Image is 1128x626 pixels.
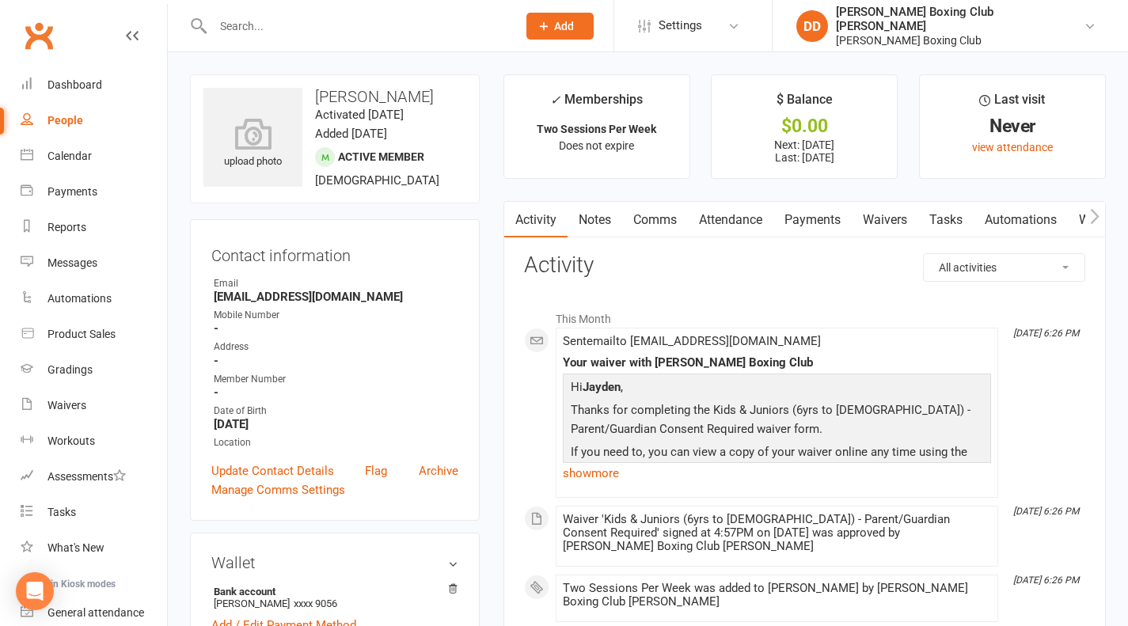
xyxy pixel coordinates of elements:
[1013,506,1079,517] i: [DATE] 6:26 PM
[315,173,439,188] span: [DEMOGRAPHIC_DATA]
[19,16,59,55] a: Clubworx
[214,385,458,400] strong: -
[214,340,458,355] div: Address
[1013,328,1079,339] i: [DATE] 6:26 PM
[21,423,167,459] a: Workouts
[47,399,86,412] div: Waivers
[568,202,622,238] a: Notes
[563,356,991,370] div: Your waiver with [PERSON_NAME] Boxing Club
[47,78,102,91] div: Dashboard
[211,554,458,571] h3: Wallet
[47,185,97,198] div: Payments
[208,15,506,37] input: Search...
[554,20,574,32] span: Add
[214,290,458,304] strong: [EMAIL_ADDRESS][DOMAIN_NAME]
[524,302,1085,328] li: This Month
[214,586,450,598] strong: Bank account
[972,141,1053,154] a: view attendance
[47,114,83,127] div: People
[47,434,95,447] div: Workouts
[214,354,458,368] strong: -
[559,139,634,152] span: Does not expire
[526,13,594,40] button: Add
[979,89,1045,118] div: Last visit
[214,435,458,450] div: Location
[563,513,991,553] div: Waiver 'Kids & Juniors (6yrs to [DEMOGRAPHIC_DATA]) - Parent/Guardian Consent Required' signed at...
[47,506,76,518] div: Tasks
[567,377,987,400] p: Hi ,
[726,118,883,135] div: $0.00
[21,210,167,245] a: Reports
[21,317,167,352] a: Product Sales
[852,202,918,238] a: Waivers
[203,88,466,105] h3: [PERSON_NAME]
[567,400,987,442] p: Thanks for completing the Kids & Juniors (6yrs to [DEMOGRAPHIC_DATA]) - Parent/Guardian Consent R...
[47,256,97,269] div: Messages
[21,103,167,138] a: People
[203,118,302,170] div: upload photo
[214,321,458,336] strong: -
[47,221,86,233] div: Reports
[21,352,167,388] a: Gradings
[21,388,167,423] a: Waivers
[21,138,167,174] a: Calendar
[622,202,688,238] a: Comms
[47,328,116,340] div: Product Sales
[315,108,404,122] time: Activated [DATE]
[21,67,167,103] a: Dashboard
[315,127,387,141] time: Added [DATE]
[47,606,144,619] div: General attendance
[836,5,1084,33] div: [PERSON_NAME] Boxing Club [PERSON_NAME]
[777,89,833,118] div: $ Balance
[567,442,987,484] p: If you need to, you can view a copy of your waiver online any time using the link below:
[47,541,104,554] div: What's New
[47,292,112,305] div: Automations
[583,380,621,394] strong: Jayden
[47,470,126,483] div: Assessments
[550,93,560,108] i: ✓
[21,174,167,210] a: Payments
[214,372,458,387] div: Member Number
[550,89,643,119] div: Memberships
[16,572,54,610] div: Open Intercom Messenger
[934,118,1091,135] div: Never
[47,150,92,162] div: Calendar
[214,276,458,291] div: Email
[796,10,828,42] div: DD
[537,123,656,135] strong: Two Sessions Per Week
[21,530,167,566] a: What's New
[47,363,93,376] div: Gradings
[659,8,702,44] span: Settings
[688,202,773,238] a: Attendance
[365,461,387,480] a: Flag
[563,462,991,484] a: show more
[773,202,852,238] a: Payments
[836,33,1084,47] div: [PERSON_NAME] Boxing Club
[726,138,883,164] p: Next: [DATE] Last: [DATE]
[214,417,458,431] strong: [DATE]
[211,480,345,499] a: Manage Comms Settings
[504,202,568,238] a: Activity
[563,582,991,609] div: Two Sessions Per Week was added to [PERSON_NAME] by [PERSON_NAME] Boxing Club [PERSON_NAME]
[294,598,337,609] span: xxxx 9056
[21,245,167,281] a: Messages
[21,281,167,317] a: Automations
[1013,575,1079,586] i: [DATE] 6:26 PM
[211,461,334,480] a: Update Contact Details
[419,461,458,480] a: Archive
[214,404,458,419] div: Date of Birth
[211,583,458,612] li: [PERSON_NAME]
[21,459,167,495] a: Assessments
[214,308,458,323] div: Mobile Number
[21,495,167,530] a: Tasks
[563,334,821,348] span: Sent email to [EMAIL_ADDRESS][DOMAIN_NAME]
[338,150,424,163] span: Active member
[974,202,1068,238] a: Automations
[918,202,974,238] a: Tasks
[211,241,458,264] h3: Contact information
[524,253,1085,278] h3: Activity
